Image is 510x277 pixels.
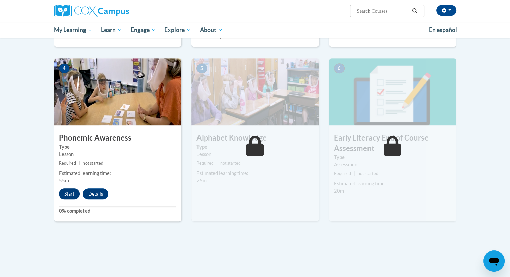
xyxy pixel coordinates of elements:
[196,151,314,158] div: Lesson
[220,161,241,166] span: not started
[196,143,314,151] label: Type
[54,5,181,17] a: Cox Campus
[83,188,108,199] button: Details
[191,58,319,125] img: Course Image
[59,151,176,158] div: Lesson
[54,26,92,34] span: My Learning
[410,7,420,15] button: Search
[334,161,451,168] div: Assessment
[329,58,456,125] img: Course Image
[334,180,451,187] div: Estimated learning time:
[50,22,97,38] a: My Learning
[126,22,160,38] a: Engage
[200,26,223,34] span: About
[216,161,218,166] span: |
[164,26,191,34] span: Explore
[354,171,355,176] span: |
[54,133,181,143] h3: Phonemic Awareness
[59,207,176,215] label: 0% completed
[59,178,69,183] span: 55m
[79,161,80,166] span: |
[356,7,410,15] input: Search Courses
[54,5,129,17] img: Cox Campus
[334,154,451,161] label: Type
[424,23,461,37] a: En español
[59,188,80,199] button: Start
[436,5,456,16] button: Account Settings
[196,63,207,73] span: 5
[334,63,345,73] span: 6
[334,188,344,194] span: 20m
[334,171,351,176] span: Required
[54,58,181,125] img: Course Image
[329,133,456,154] h3: Early Literacy End of Course Assessment
[429,26,457,33] span: En español
[97,22,126,38] a: Learn
[59,63,70,73] span: 4
[160,22,195,38] a: Explore
[101,26,122,34] span: Learn
[59,170,176,177] div: Estimated learning time:
[195,22,227,38] a: About
[59,143,176,151] label: Type
[196,178,207,183] span: 25m
[358,171,378,176] span: not started
[191,133,319,143] h3: Alphabet Knowledge
[196,161,214,166] span: Required
[483,250,505,272] iframe: Button to launch messaging window
[83,161,103,166] span: not started
[44,22,466,38] div: Main menu
[59,161,76,166] span: Required
[131,26,156,34] span: Engage
[196,170,314,177] div: Estimated learning time:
